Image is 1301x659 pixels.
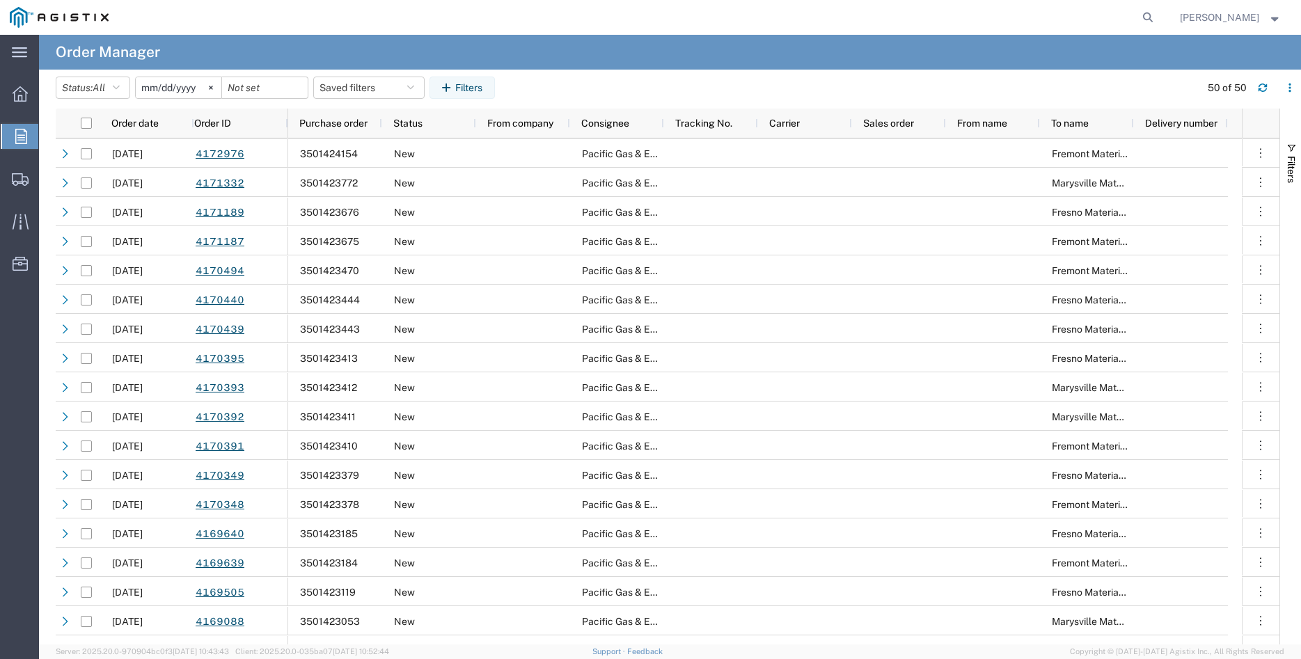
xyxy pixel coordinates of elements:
[300,528,358,539] span: 3501423185
[769,118,800,129] span: Carrier
[173,647,229,656] span: [DATE] 10:43:43
[112,353,143,364] span: 09/29/2025
[394,528,415,539] span: New
[582,440,723,452] span: Pacific Gas & Electric Company
[582,324,723,335] span: Pacific Gas & Electric Company
[56,77,130,99] button: Status:All
[195,522,245,546] a: 4169640
[195,230,245,254] a: 4171187
[195,171,245,196] a: 4171332
[195,405,245,429] a: 4170392
[195,259,245,283] a: 4170494
[112,440,143,452] span: 09/29/2025
[582,411,723,422] span: Pacific Gas & Electric Company
[93,82,105,93] span: All
[582,294,723,305] span: Pacific Gas & Electric Company
[1052,148,1179,159] span: Fremont Materials Receiving
[487,118,553,129] span: From company
[582,499,723,510] span: Pacific Gas & Electric Company
[195,142,245,166] a: 4172976
[394,499,415,510] span: New
[300,148,358,159] span: 3501424154
[582,353,723,364] span: Pacific Gas & Electric Company
[112,382,143,393] span: 09/29/2025
[1179,9,1282,26] button: [PERSON_NAME]
[1070,646,1284,658] span: Copyright © [DATE]-[DATE] Agistix Inc., All Rights Reserved
[194,118,231,129] span: Order ID
[112,177,143,189] span: 09/30/2025
[300,616,360,627] span: 3501423053
[394,411,415,422] span: New
[333,647,389,656] span: [DATE] 10:52:44
[1052,353,1172,364] span: Fresno Materials Receiving
[313,77,425,99] button: Saved filters
[300,411,356,422] span: 3501423411
[394,236,415,247] span: New
[582,557,723,569] span: Pacific Gas & Electric Company
[300,324,360,335] span: 3501423443
[10,7,109,28] img: logo
[1052,294,1172,305] span: Fresno Materials Receiving
[112,499,143,510] span: 09/29/2025
[112,148,143,159] span: 10/02/2025
[112,265,143,276] span: 09/29/2025
[195,580,245,605] a: 4169505
[582,177,723,189] span: Pacific Gas & Electric Company
[56,35,160,70] h4: Order Manager
[235,647,389,656] span: Client: 2025.20.0-035ba07
[1052,324,1172,335] span: Fresno Materials Receiving
[300,557,358,569] span: 3501423184
[300,207,359,218] span: 3501423676
[394,294,415,305] span: New
[581,118,629,129] span: Consignee
[957,118,1007,129] span: From name
[299,118,368,129] span: Purchase order
[394,353,415,364] span: New
[429,77,495,99] button: Filters
[300,470,359,481] span: 3501423379
[195,376,245,400] a: 4170393
[675,118,732,129] span: Tracking No.
[1052,440,1179,452] span: Fremont Materials Receiving
[112,557,143,569] span: 09/26/2025
[195,434,245,459] a: 4170391
[1180,10,1259,25] span: Betty Ortiz
[394,177,415,189] span: New
[627,647,663,656] a: Feedback
[222,77,308,98] input: Not set
[592,647,627,656] a: Support
[582,528,723,539] span: Pacific Gas & Electric Company
[112,411,143,422] span: 09/29/2025
[112,236,143,247] span: 09/30/2025
[394,440,415,452] span: New
[582,382,723,393] span: Pacific Gas & Electric Company
[300,294,360,305] span: 3501423444
[195,463,245,488] a: 4170349
[1052,382,1187,393] span: Marysville Materials Receiving
[300,177,358,189] span: 3501423772
[300,353,358,364] span: 3501423413
[1052,470,1172,481] span: Fresno Materials Receiving
[300,587,356,598] span: 3501423119
[582,148,723,159] span: Pacific Gas & Electric Company
[112,470,143,481] span: 09/29/2025
[394,587,415,598] span: New
[1145,118,1217,129] span: Delivery number
[394,470,415,481] span: New
[1052,557,1179,569] span: Fremont Materials Receiving
[394,382,415,393] span: New
[582,470,723,481] span: Pacific Gas & Electric Company
[582,616,723,627] span: Pacific Gas & Electric Company
[195,493,245,517] a: 4170348
[394,616,415,627] span: New
[300,382,357,393] span: 3501423412
[394,324,415,335] span: New
[1052,236,1179,247] span: Fremont Materials Receiving
[56,647,229,656] span: Server: 2025.20.0-970904bc0f3
[1052,528,1172,539] span: Fresno Materials Receiving
[195,317,245,342] a: 4170439
[393,118,423,129] span: Status
[582,207,723,218] span: Pacific Gas & Electric Company
[112,616,143,627] span: 09/25/2025
[1208,81,1247,95] div: 50 of 50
